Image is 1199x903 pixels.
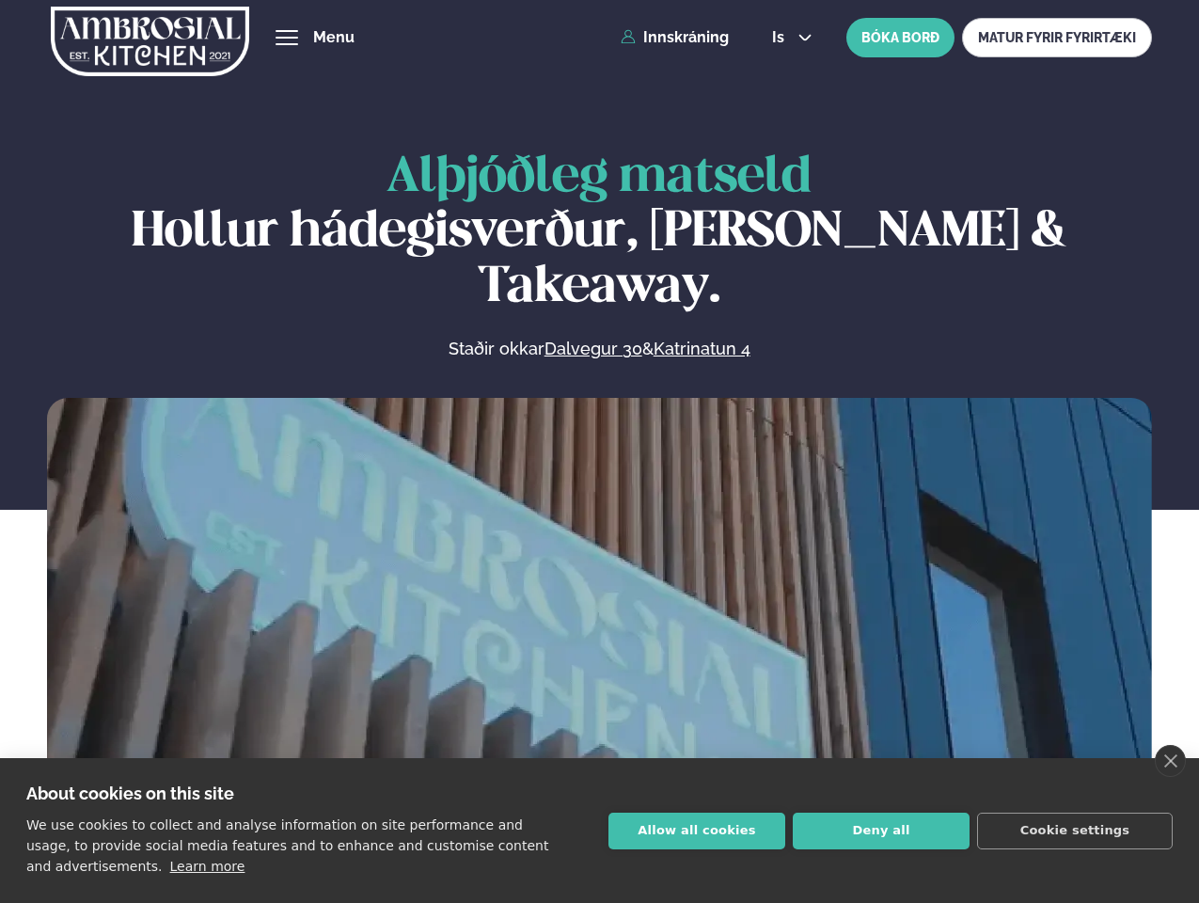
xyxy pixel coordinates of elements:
button: BÓKA BORÐ [846,18,954,57]
p: We use cookies to collect and analyse information on site performance and usage, to provide socia... [26,817,548,874]
img: logo [51,3,249,80]
button: Deny all [793,813,970,849]
button: hamburger [276,26,298,49]
span: Alþjóðleg matseld [387,154,812,201]
a: Dalvegur 30 [544,338,642,360]
a: Katrinatun 4 [654,338,750,360]
button: Cookie settings [977,813,1173,849]
span: is [772,30,790,45]
a: Innskráning [621,29,729,46]
a: close [1155,745,1186,777]
a: Learn more [170,859,245,874]
button: Allow all cookies [608,813,785,849]
h1: Hollur hádegisverður, [PERSON_NAME] & Takeaway. [47,150,1152,315]
strong: About cookies on this site [26,784,234,803]
p: Staðir okkar & [244,338,954,360]
a: MATUR FYRIR FYRIRTÆKI [962,18,1152,57]
button: is [757,30,828,45]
